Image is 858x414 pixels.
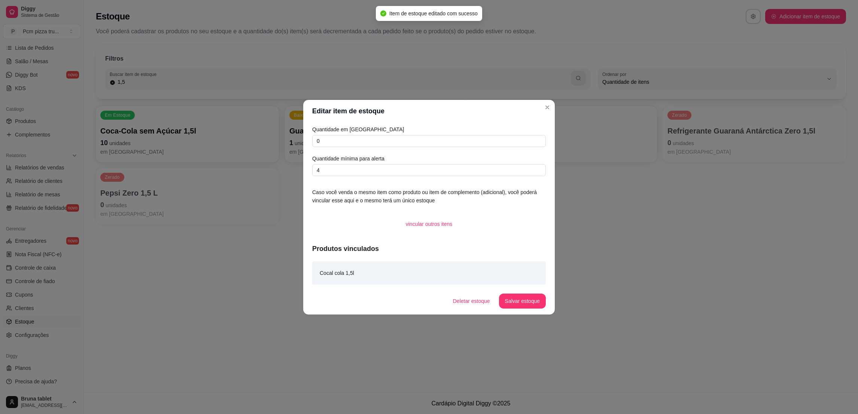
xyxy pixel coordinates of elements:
button: Close [541,101,553,113]
article: Caso você venda o mesmo item como produto ou item de complemento (adicional), você poderá vincula... [312,188,546,205]
button: Salvar estoque [499,294,546,309]
article: Quantidade em [GEOGRAPHIC_DATA] [312,125,546,134]
article: Quantidade mínima para alerta [312,154,546,163]
span: check-circle [380,10,386,16]
article: Cocal cola 1,5l [320,269,354,277]
button: vincular outros itens [400,217,459,231]
header: Editar item de estoque [303,100,555,122]
article: Produtos vinculados [312,243,546,254]
span: Item de estoque editado com sucesso [389,10,478,16]
button: Deletar estoque [447,294,496,309]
